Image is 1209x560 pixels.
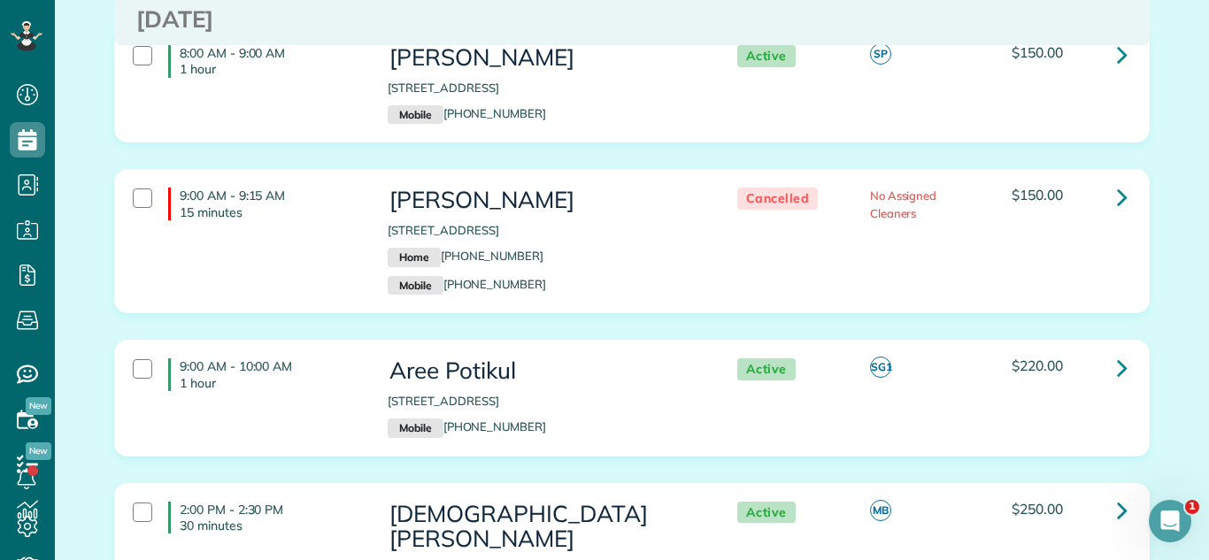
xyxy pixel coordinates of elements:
[1149,500,1191,542] iframe: Intercom live chat
[388,45,701,71] h3: [PERSON_NAME]
[737,358,796,380] span: Active
[168,502,361,533] h4: 2:00 PM - 2:30 PM
[737,45,796,67] span: Active
[168,358,361,390] h4: 9:00 AM - 10:00 AM
[180,204,361,220] p: 15 minutes
[180,518,361,533] p: 30 minutes
[388,188,701,213] h3: [PERSON_NAME]
[168,188,361,219] h4: 9:00 AM - 9:15 AM
[1185,500,1199,514] span: 1
[388,106,546,120] a: Mobile[PHONE_NUMBER]
[388,418,443,438] small: Mobile
[388,248,440,267] small: Home
[388,105,443,125] small: Mobile
[136,7,1128,33] h3: [DATE]
[1012,43,1063,61] span: $150.00
[388,276,443,295] small: Mobile
[1012,500,1063,518] span: $250.00
[870,500,891,521] span: MB
[1012,186,1063,203] span: $150.00
[388,80,701,96] p: [STREET_ADDRESS]
[737,502,796,524] span: Active
[388,502,701,552] h3: [DEMOGRAPHIC_DATA][PERSON_NAME]
[180,375,361,391] p: 1 hour
[26,397,51,415] span: New
[388,393,701,410] p: [STREET_ADDRESS]
[870,43,891,65] span: SP
[1012,357,1063,374] span: $220.00
[168,45,361,77] h4: 8:00 AM - 9:00 AM
[180,61,361,77] p: 1 hour
[870,357,891,378] span: SG1
[388,249,543,263] a: Home[PHONE_NUMBER]
[870,188,937,219] span: No Assigned Cleaners
[26,442,51,460] span: New
[388,277,546,291] a: Mobile[PHONE_NUMBER]
[388,222,701,239] p: [STREET_ADDRESS]
[388,358,701,384] h3: Aree Potikul
[388,419,546,433] a: Mobile[PHONE_NUMBER]
[737,188,819,210] span: Cancelled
